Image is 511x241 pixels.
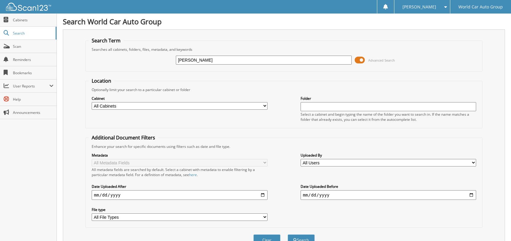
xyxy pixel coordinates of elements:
[368,58,395,63] span: Advanced Search
[13,17,54,23] span: Cabinets
[63,17,505,26] h1: Search World Car Auto Group
[92,190,268,200] input: start
[92,153,268,158] label: Metadata
[402,5,436,9] span: [PERSON_NAME]
[481,212,511,241] iframe: Chat Widget
[13,44,54,49] span: Scan
[13,110,54,115] span: Announcements
[13,84,49,89] span: User Reports
[13,57,54,62] span: Reminders
[13,97,54,102] span: Help
[92,167,268,177] div: All metadata fields are searched by default. Select a cabinet with metadata to enable filtering b...
[89,78,114,84] legend: Location
[6,3,51,11] img: scan123-logo-white.svg
[13,70,54,75] span: Bookmarks
[189,172,197,177] a: here
[13,31,53,36] span: Search
[89,47,479,52] div: Searches all cabinets, folders, files, metadata, and keywords
[301,190,476,200] input: end
[301,184,476,189] label: Date Uploaded Before
[89,134,158,141] legend: Additional Document Filters
[301,96,476,101] label: Folder
[92,207,268,212] label: File type
[89,144,479,149] div: Enhance your search for specific documents using filters such as date and file type.
[92,184,268,189] label: Date Uploaded After
[92,96,268,101] label: Cabinet
[301,153,476,158] label: Uploaded By
[458,5,503,9] span: World Car Auto Group
[89,37,124,44] legend: Search Term
[301,112,476,122] div: Select a cabinet and begin typing the name of the folder you want to search in. If the name match...
[89,87,479,92] div: Optionally limit your search to a particular cabinet or folder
